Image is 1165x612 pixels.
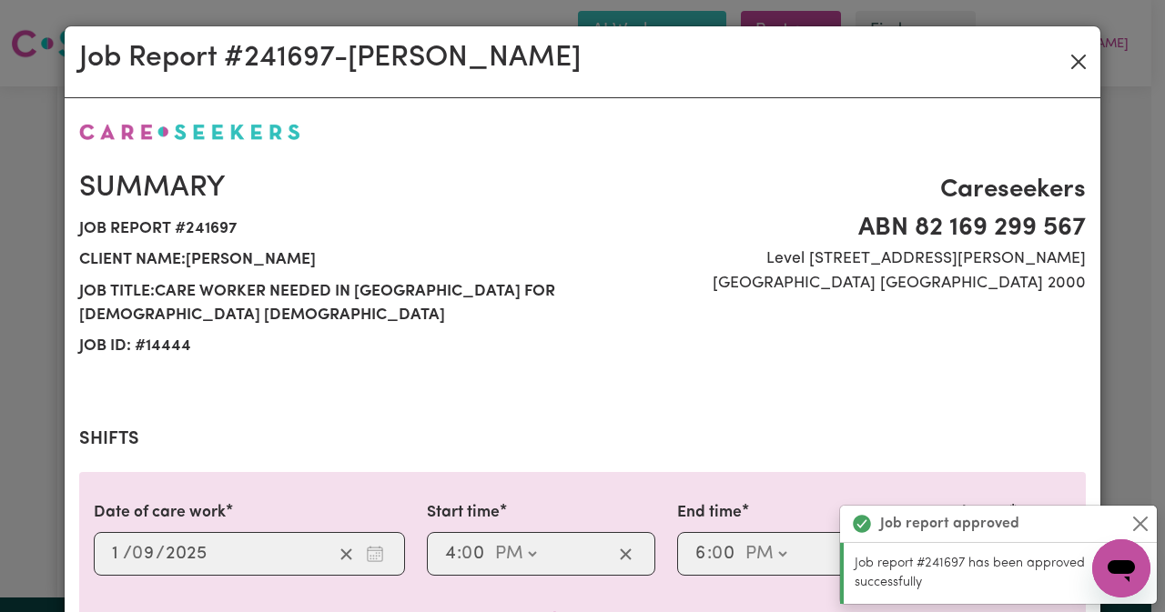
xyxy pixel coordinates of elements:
[880,513,1019,535] strong: Job report approved
[132,545,143,563] span: 0
[79,124,300,140] img: Careseekers logo
[79,331,572,362] span: Job ID: # 14444
[1130,513,1151,535] button: Close
[360,540,390,567] button: Enter the date of care work
[593,171,1086,209] span: Careseekers
[79,428,1086,450] h2: Shifts
[156,544,165,564] span: /
[461,545,472,563] span: 0
[427,501,500,525] label: Start time
[927,501,1009,525] label: Hourly rate
[123,544,132,564] span: /
[457,544,461,564] span: :
[462,540,486,567] input: --
[677,501,742,525] label: End time
[94,501,226,525] label: Date of care work
[1092,539,1150,597] iframe: Button to launch messaging window
[165,540,208,567] input: ----
[79,276,572,332] span: Job title: Care Worker Needed In [GEOGRAPHIC_DATA] for [DEMOGRAPHIC_DATA] [DEMOGRAPHIC_DATA]
[707,544,712,564] span: :
[79,171,572,206] h2: Summary
[713,540,736,567] input: --
[444,540,457,567] input: --
[593,272,1086,296] span: [GEOGRAPHIC_DATA] [GEOGRAPHIC_DATA] 2000
[133,540,156,567] input: --
[712,545,723,563] span: 0
[111,540,123,567] input: --
[593,247,1086,271] span: Level [STREET_ADDRESS][PERSON_NAME]
[855,554,1146,593] p: Job report #241697 has been approved successfully
[79,41,581,75] h2: Job Report # 241697 - [PERSON_NAME]
[694,540,707,567] input: --
[79,245,572,276] span: Client name: [PERSON_NAME]
[332,540,360,567] button: Clear date
[79,214,572,245] span: Job report # 241697
[1064,47,1093,76] button: Close
[593,209,1086,247] span: ABN 82 169 299 567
